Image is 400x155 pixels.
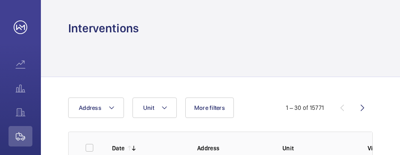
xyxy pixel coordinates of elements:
button: Address [68,98,124,118]
button: More filters [185,98,234,118]
button: Unit [132,98,177,118]
span: More filters [194,104,225,111]
p: Visit [368,144,380,152]
span: Address [79,104,101,111]
p: Unit [282,144,354,152]
div: 1 – 30 of 15771 [286,103,324,112]
span: Unit [143,104,154,111]
p: Date [112,144,124,152]
p: Address [197,144,269,152]
h1: Interventions [68,20,139,36]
